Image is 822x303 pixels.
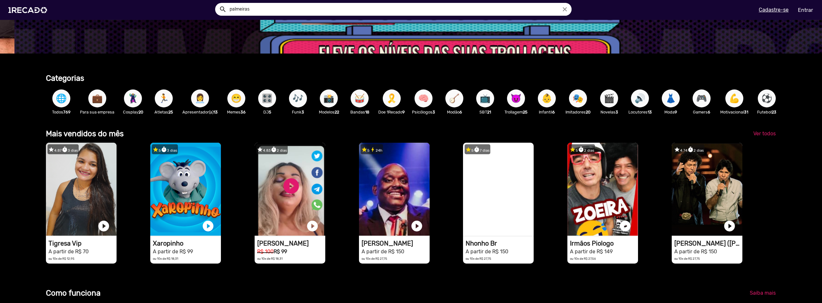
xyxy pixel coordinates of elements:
[88,89,106,107] button: 💼
[323,89,334,107] span: 📸
[570,257,596,260] small: ou 10x de R$ 27,56
[523,110,528,114] b: 25
[569,89,587,107] button: 🎭
[758,89,776,107] button: ⚽
[696,89,707,107] span: 🎮
[570,248,613,255] small: A partir de R$ 149
[158,89,169,107] span: 🏃
[63,110,71,114] b: 769
[127,89,138,107] span: 🦹🏼‍♀️
[195,89,205,107] span: 👩‍💼
[619,220,632,232] a: play_circle_filled
[445,89,463,107] button: 🪕
[674,248,717,255] small: A partir de R$ 150
[507,89,525,107] button: 😈
[418,89,429,107] span: 🧠
[124,89,142,107] button: 🦹🏼‍♀️
[466,248,508,255] small: A partir de R$ 150
[46,74,84,83] b: Categorias
[600,89,618,107] button: 🎬
[153,248,193,255] small: A partir de R$ 99
[378,109,405,115] p: Doe 1Recado
[269,110,271,114] b: 5
[561,6,568,13] i: close
[274,248,287,255] b: R$ 99
[504,109,528,115] p: Trollagem
[359,143,430,236] video: 1RECADO vídeos dedicados para fãs e empresas
[335,110,339,114] b: 22
[659,109,683,115] p: Moda
[362,240,430,247] h1: [PERSON_NAME]
[168,110,173,114] b: 25
[386,89,397,107] span: 🎗️
[182,109,218,115] p: Apresentador(a)
[648,110,652,114] b: 13
[317,109,341,115] p: Modelos
[729,89,740,107] span: 💪
[761,89,772,107] span: ⚽
[48,257,74,260] small: ou 10x de R$ 12,95
[565,109,590,115] p: Imitadores
[433,110,435,114] b: 3
[257,248,274,255] small: R$ 100
[293,89,303,107] span: 🎶
[46,129,124,138] b: Mais vendidos do mês
[257,240,325,247] h1: [PERSON_NAME]
[628,109,652,115] p: Locutores
[476,89,494,107] button: 📺
[48,240,117,247] h1: Tigresa Vip
[665,89,676,107] span: 👗
[155,89,173,107] button: 🏃
[759,7,789,13] u: Cadastre-se
[153,240,221,247] h1: Xaropinho
[597,109,621,115] p: Novelas
[191,89,209,107] button: 👩‍💼
[347,109,372,115] p: Bandas
[257,257,283,260] small: ou 10x de R$ 18,31
[92,89,103,107] span: 💼
[224,109,249,115] p: Memes
[225,3,572,16] input: Pesquisar...
[411,109,436,115] p: Psicólogos
[48,248,89,255] small: A partir de R$ 70
[97,220,110,232] a: play_circle_filled
[255,109,279,115] p: DJ
[306,220,319,232] a: play_circle_filled
[586,110,590,114] b: 20
[480,89,491,107] span: 📺
[535,109,559,115] p: Infantil
[631,89,649,107] button: 🔊
[708,110,710,114] b: 6
[567,143,638,236] video: 1RECADO vídeos dedicados para fãs e empresas
[750,290,776,296] span: Saiba mais
[362,248,404,255] small: A partir de R$ 150
[365,110,369,114] b: 18
[720,109,748,115] p: Motivacional
[150,143,221,236] video: 1RECADO vídeos dedicados para fãs e empresas
[672,143,742,236] video: 1RECADO vídeos dedicados para fãs e empresas
[214,110,218,114] b: 13
[616,110,618,114] b: 3
[634,89,645,107] span: 🔊
[258,89,276,107] button: 🎛️
[46,143,117,236] video: 1RECADO vídeos dedicados para fãs e empresas
[231,89,242,107] span: 😁
[552,110,555,114] b: 6
[570,240,638,247] h1: Irmãos Piologo
[466,257,491,260] small: ou 10x de R$ 27,75
[753,130,776,137] span: Ver todos
[487,110,491,114] b: 21
[693,89,711,107] button: 🎮
[674,240,742,247] h1: [PERSON_NAME] ([PERSON_NAME] & [PERSON_NAME])
[138,110,143,114] b: 20
[46,289,101,298] b: Como funciona
[383,89,401,107] button: 🎗️
[351,89,369,107] button: 🥁
[362,257,387,260] small: ou 10x de R$ 27,75
[262,89,273,107] span: 🎛️
[573,89,583,107] span: 🎭
[410,220,423,232] a: play_circle_filled
[463,143,534,236] video: 1RECADO vídeos dedicados para fãs e empresas
[227,89,245,107] button: 😁
[49,109,74,115] p: Todos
